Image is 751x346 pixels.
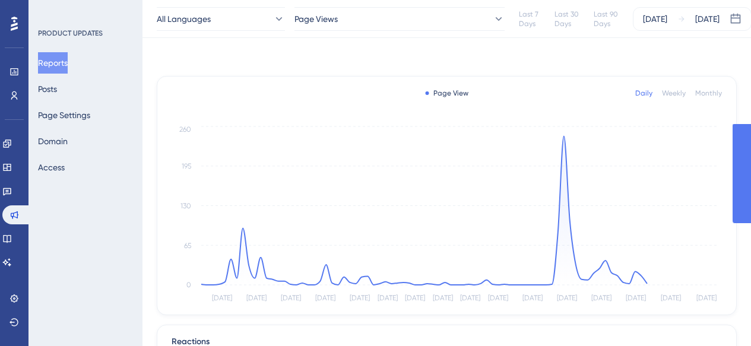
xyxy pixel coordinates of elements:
[38,52,68,74] button: Reports
[212,294,232,302] tspan: [DATE]
[661,294,681,302] tspan: [DATE]
[157,7,285,31] button: All Languages
[350,294,370,302] tspan: [DATE]
[519,9,545,28] div: Last 7 Days
[294,7,505,31] button: Page Views
[182,162,191,170] tspan: 195
[554,9,584,28] div: Last 30 Days
[591,294,611,302] tspan: [DATE]
[180,202,191,210] tspan: 130
[184,242,191,250] tspan: 65
[696,294,717,302] tspan: [DATE]
[433,294,453,302] tspan: [DATE]
[378,294,398,302] tspan: [DATE]
[179,125,191,134] tspan: 260
[488,294,508,302] tspan: [DATE]
[38,28,103,38] div: PRODUCT UPDATES
[157,12,211,26] span: All Languages
[635,88,652,98] div: Daily
[460,294,480,302] tspan: [DATE]
[38,157,65,178] button: Access
[294,12,338,26] span: Page Views
[246,294,267,302] tspan: [DATE]
[405,294,425,302] tspan: [DATE]
[662,88,686,98] div: Weekly
[557,294,577,302] tspan: [DATE]
[594,9,623,28] div: Last 90 Days
[281,294,301,302] tspan: [DATE]
[38,78,57,100] button: Posts
[626,294,646,302] tspan: [DATE]
[701,299,737,335] iframe: UserGuiding AI Assistant Launcher
[643,12,667,26] div: [DATE]
[425,88,468,98] div: Page View
[186,281,191,289] tspan: 0
[38,104,90,126] button: Page Settings
[38,131,68,152] button: Domain
[522,294,543,302] tspan: [DATE]
[695,88,722,98] div: Monthly
[315,294,335,302] tspan: [DATE]
[695,12,720,26] div: [DATE]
